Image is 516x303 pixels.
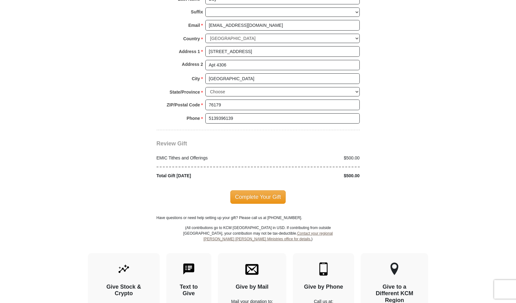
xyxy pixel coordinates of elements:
[177,284,200,297] h4: Text to Give
[317,262,330,276] img: mobile.svg
[191,7,203,16] strong: Suffix
[187,114,200,123] strong: Phone
[258,155,363,161] div: $500.00
[99,284,149,297] h4: Give Stock & Crypto
[153,155,258,161] div: EMIC Tithes and Offerings
[157,140,187,147] span: Review Gift
[183,225,333,253] p: (All contributions go to KCM [GEOGRAPHIC_DATA] in USD. If contributing from outside [GEOGRAPHIC_D...
[179,47,200,56] strong: Address 1
[229,284,276,291] h4: Give by Mail
[188,21,200,30] strong: Email
[230,190,286,203] span: Complete Your Gift
[183,34,200,43] strong: Country
[170,88,200,96] strong: State/Province
[182,262,195,276] img: text-to-give.svg
[153,173,258,179] div: Total Gift [DATE]
[182,60,203,69] strong: Address 2
[167,100,200,109] strong: ZIP/Postal Code
[192,74,200,83] strong: City
[203,231,333,241] a: Contact your regional [PERSON_NAME] [PERSON_NAME] Ministries office for details.
[258,173,363,179] div: $500.00
[157,215,360,221] p: Have questions or need help setting up your gift? Please call us at [PHONE_NUMBER].
[390,262,399,276] img: other-region
[304,284,343,291] h4: Give by Phone
[245,262,258,276] img: envelope.svg
[117,262,130,276] img: give-by-stock.svg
